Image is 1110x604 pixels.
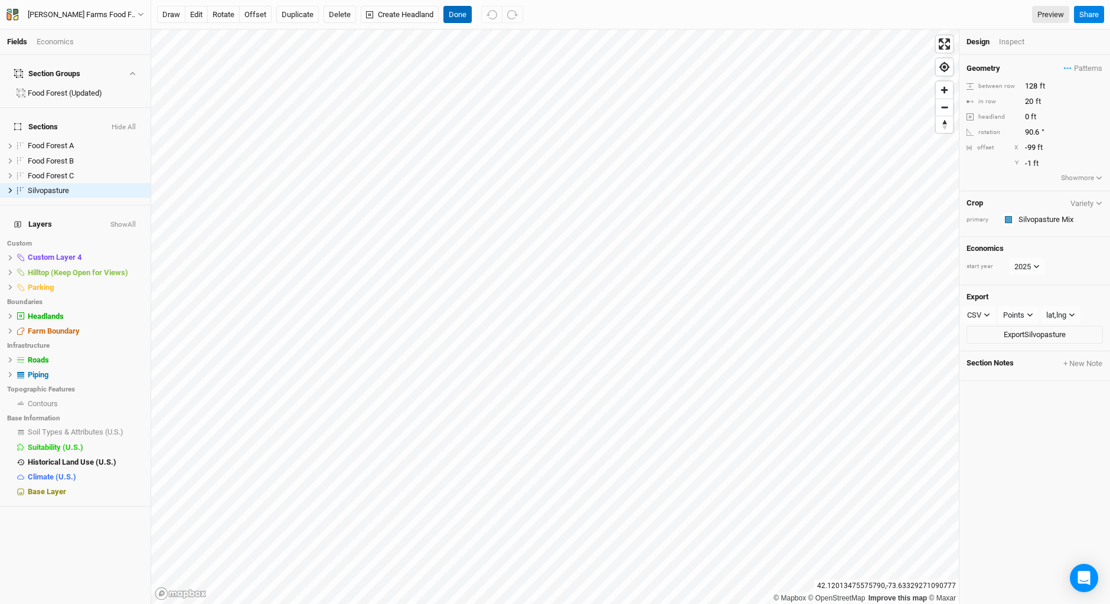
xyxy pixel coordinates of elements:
[28,327,143,336] div: Farm Boundary
[936,58,953,76] button: Find my location
[1041,306,1080,324] button: lat,lng
[773,594,806,602] a: Mapbox
[28,370,48,379] span: Piping
[814,580,959,592] div: 42.12013475575790 , -73.63329271090777
[1060,172,1104,184] button: Showmore
[28,443,83,452] span: Suitability (U.S.)
[28,312,64,321] span: Headlands
[967,128,1018,137] div: rotation
[977,159,1018,168] div: Y
[14,69,80,79] div: Section Groups
[28,443,143,452] div: Suitability (U.S.)
[967,262,1008,271] div: start year
[28,399,58,408] span: Contours
[1074,6,1104,24] button: Share
[239,6,272,24] button: offset
[155,587,207,600] a: Mapbox logo
[967,358,1014,369] span: Section Notes
[1063,62,1103,75] button: Patterns
[28,186,69,195] span: Silvopasture
[28,487,143,497] div: Base Layer
[28,283,54,292] span: Parking
[7,37,27,46] a: Fields
[127,70,137,77] button: Show section groups
[110,221,136,229] button: ShowAll
[1070,199,1103,208] button: Variety
[929,594,956,602] a: Maxar
[361,6,439,24] button: Create Headland
[936,99,953,116] button: Zoom out
[28,89,143,98] div: Food Forest (Updated)
[28,458,116,466] span: Historical Land Use (U.S.)
[28,186,143,195] div: Silvopasture
[999,37,1041,47] div: Inspect
[276,6,319,24] button: Duplicate
[37,37,74,47] div: Economics
[967,97,1018,106] div: in row
[28,472,143,482] div: Climate (U.S.)
[936,116,953,133] button: Reset bearing to north
[28,156,74,165] span: Food Forest B
[967,64,1000,73] h4: Geometry
[967,198,983,208] h4: Crop
[111,123,136,132] button: Hide All
[967,37,990,47] div: Design
[1063,358,1103,369] button: + New Note
[481,6,502,24] button: Undo (^z)
[157,6,185,24] button: draw
[967,244,1103,253] h4: Economics
[977,143,994,152] div: offset
[28,9,138,21] div: [PERSON_NAME] Farms Food Forest and Silvopasture - ACTIVE
[28,9,138,21] div: Wally Farms Food Forest and Silvopasture - ACTIVE
[28,171,143,181] div: Food Forest C
[28,487,66,496] span: Base Layer
[185,6,208,24] button: edit
[1046,309,1066,321] div: lat,lng
[28,141,143,151] div: Food Forest A
[28,472,76,481] span: Climate (U.S.)
[1014,143,1018,152] div: X
[28,283,143,292] div: Parking
[1064,63,1102,74] span: Patterns
[1070,564,1098,592] div: Open Intercom Messenger
[28,399,143,409] div: Contours
[28,268,143,277] div: Hilltop (Keep Open for Views)
[28,427,143,437] div: Soil Types & Attributes (U.S.)
[14,122,58,132] span: Sections
[28,312,143,321] div: Headlands
[28,355,143,365] div: Roads
[967,82,1018,91] div: between row
[28,253,81,262] span: Custom Layer 4
[1015,213,1103,227] input: Silvopasture Mix
[967,292,1103,302] h4: Export
[1009,258,1045,276] button: 2025
[28,268,128,277] span: Hilltop (Keep Open for Views)
[1003,309,1024,321] div: Points
[967,309,981,321] div: CSV
[936,35,953,53] button: Enter fullscreen
[28,327,80,335] span: Farm Boundary
[967,113,1018,122] div: headland
[936,81,953,99] button: Zoom in
[28,355,49,364] span: Roads
[808,594,866,602] a: OpenStreetMap
[151,30,959,604] canvas: Map
[28,427,123,436] span: Soil Types & Attributes (U.S.)
[324,6,356,24] button: Delete
[28,458,143,467] div: Historical Land Use (U.S.)
[869,594,927,602] a: Improve this map
[28,253,143,262] div: Custom Layer 4
[502,6,523,24] button: Redo (^Z)
[967,216,996,224] div: primary
[443,6,472,24] button: Done
[962,306,995,324] button: CSV
[998,306,1039,324] button: Points
[28,156,143,166] div: Food Forest B
[14,220,52,229] span: Layers
[1032,6,1069,24] a: Preview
